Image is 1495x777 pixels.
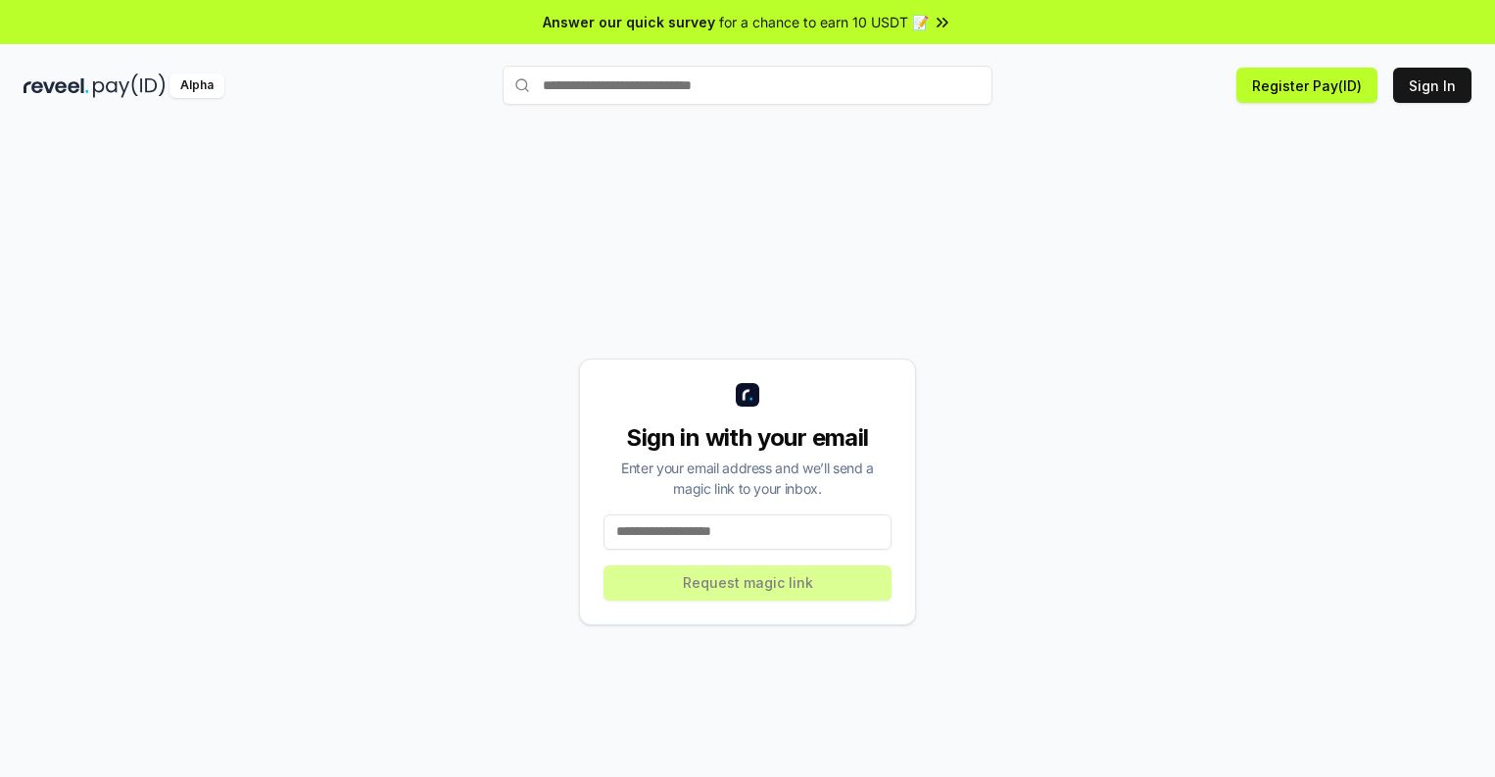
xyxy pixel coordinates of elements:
div: Sign in with your email [603,422,892,454]
img: pay_id [93,73,166,98]
img: reveel_dark [24,73,89,98]
div: Enter your email address and we’ll send a magic link to your inbox. [603,458,892,499]
button: Sign In [1393,68,1471,103]
span: Answer our quick survey [543,12,715,32]
img: logo_small [736,383,759,407]
div: Alpha [169,73,224,98]
button: Register Pay(ID) [1236,68,1377,103]
span: for a chance to earn 10 USDT 📝 [719,12,929,32]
